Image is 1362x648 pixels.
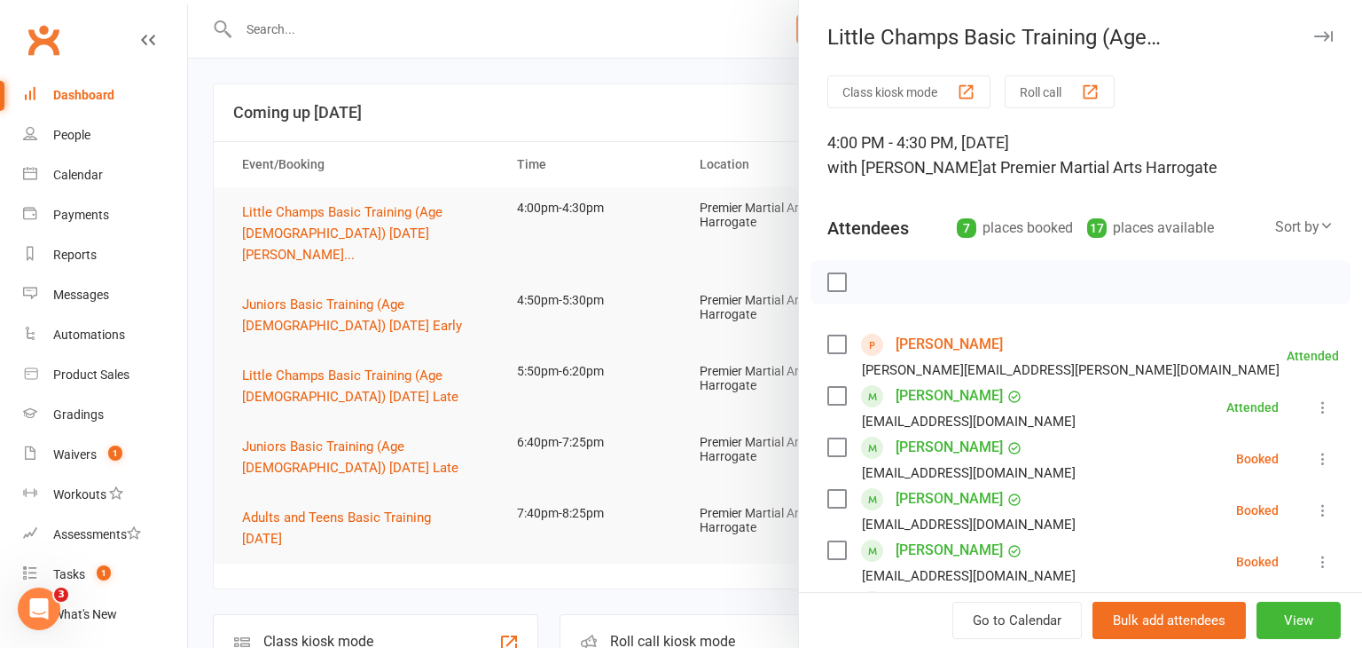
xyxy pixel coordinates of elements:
div: Attendees [827,216,909,241]
span: 1 [108,446,122,461]
div: places booked [957,216,1073,241]
div: Workouts [53,487,106,502]
div: Calendar [53,168,103,182]
a: Waivers 1 [23,435,187,475]
span: at Premier Martial Arts Harrogate [982,158,1217,177]
div: Little Champs Basic Training (Age [DEMOGRAPHIC_DATA]) [DATE] Early [799,25,1362,50]
a: Reports [23,235,187,275]
div: Payments [53,208,109,222]
div: 4:00 PM - 4:30 PM, [DATE] [827,130,1334,180]
div: Product Sales [53,367,129,382]
a: [PERSON_NAME] [896,330,1003,359]
div: People [53,128,90,142]
a: [PERSON_NAME] [896,536,1003,565]
a: [PERSON_NAME] [896,588,1003,616]
div: What's New [53,607,117,621]
div: Reports [53,248,97,262]
div: [EMAIL_ADDRESS][DOMAIN_NAME] [862,513,1076,536]
div: Tasks [53,567,85,581]
div: Attended [1226,401,1279,414]
a: [PERSON_NAME] [896,485,1003,513]
div: Dashboard [53,88,114,102]
div: [EMAIL_ADDRESS][DOMAIN_NAME] [862,462,1076,485]
a: Messages [23,275,187,315]
div: Sort by [1275,216,1334,239]
button: Class kiosk mode [827,75,990,108]
button: Bulk add attendees [1092,602,1246,639]
div: Booked [1236,504,1279,517]
div: Waivers [53,447,97,462]
div: [PERSON_NAME][EMAIL_ADDRESS][PERSON_NAME][DOMAIN_NAME] [862,359,1280,382]
div: places available [1087,216,1214,241]
a: Dashboard [23,75,187,115]
span: 3 [54,588,68,602]
iframe: Intercom live chat [18,588,60,630]
div: Assessments [53,527,141,541]
a: Go to Calendar [952,602,1082,639]
div: 17 [1087,218,1107,238]
div: Booked [1236,556,1279,568]
a: Assessments [23,515,187,555]
button: Roll call [1005,75,1115,108]
div: Gradings [53,407,104,422]
a: Tasks 1 [23,555,187,595]
a: Automations [23,315,187,355]
div: [EMAIL_ADDRESS][DOMAIN_NAME] [862,565,1076,588]
div: 7 [957,218,976,238]
button: View [1256,602,1341,639]
a: Payments [23,195,187,235]
div: Booked [1236,453,1279,465]
a: People [23,115,187,155]
a: Workouts [23,475,187,515]
a: [PERSON_NAME] [896,382,1003,410]
div: Attended [1287,350,1339,362]
a: Clubworx [21,18,66,62]
a: Gradings [23,395,187,435]
div: [EMAIL_ADDRESS][DOMAIN_NAME] [862,410,1076,433]
span: 1 [97,565,111,581]
a: Calendar [23,155,187,195]
a: What's New [23,595,187,635]
a: Product Sales [23,355,187,395]
div: Automations [53,328,125,342]
span: with [PERSON_NAME] [827,158,982,177]
div: Messages [53,288,109,302]
a: [PERSON_NAME] [896,433,1003,462]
